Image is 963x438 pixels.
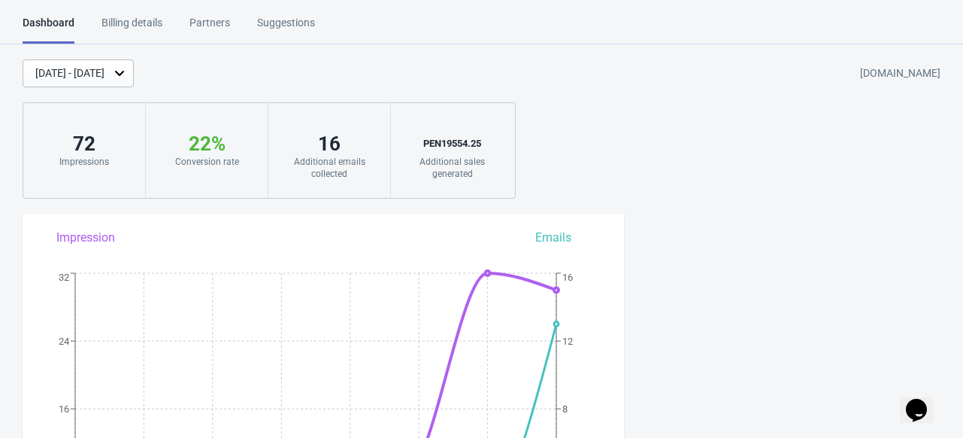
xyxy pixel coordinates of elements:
[283,156,375,180] div: Additional emails collected
[283,132,375,156] div: 16
[38,156,130,168] div: Impressions
[59,272,69,283] tspan: 32
[101,15,162,41] div: Billing details
[900,378,948,423] iframe: chat widget
[161,156,253,168] div: Conversion rate
[189,15,230,41] div: Partners
[562,336,573,347] tspan: 12
[38,132,130,156] div: 72
[406,156,498,180] div: Additional sales generated
[860,60,940,87] div: [DOMAIN_NAME]
[35,65,104,81] div: [DATE] - [DATE]
[257,15,315,41] div: Suggestions
[562,403,568,415] tspan: 8
[406,132,498,156] div: PEN 19554.25
[59,403,69,415] tspan: 16
[59,336,70,347] tspan: 24
[161,132,253,156] div: 22 %
[23,15,74,44] div: Dashboard
[562,272,573,283] tspan: 16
